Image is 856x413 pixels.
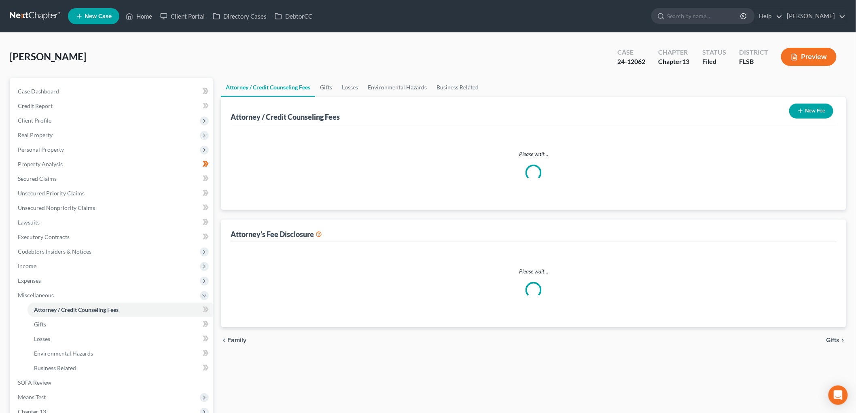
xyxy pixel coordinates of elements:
[18,233,70,240] span: Executory Contracts
[617,48,645,57] div: Case
[156,9,209,23] a: Client Portal
[826,337,840,343] span: Gifts
[11,84,213,99] a: Case Dashboard
[237,267,830,275] p: Please wait...
[34,306,119,313] span: Attorney / Credit Counseling Fees
[363,78,432,97] a: Environmental Hazards
[18,161,63,167] span: Property Analysis
[34,321,46,328] span: Gifts
[18,263,36,269] span: Income
[11,99,213,113] a: Credit Report
[28,346,213,361] a: Environmental Hazards
[702,48,726,57] div: Status
[617,57,645,66] div: 24-12062
[11,157,213,172] a: Property Analysis
[18,131,53,138] span: Real Property
[85,13,112,19] span: New Case
[18,117,51,124] span: Client Profile
[18,190,85,197] span: Unsecured Priority Claims
[34,350,93,357] span: Environmental Hazards
[781,48,837,66] button: Preview
[658,48,689,57] div: Chapter
[755,9,782,23] a: Help
[231,229,322,239] div: Attorney's Fee Disclosure
[828,385,848,405] div: Open Intercom Messenger
[227,337,246,343] span: Family
[18,219,40,226] span: Lawsuits
[28,303,213,317] a: Attorney / Credit Counseling Fees
[18,277,41,284] span: Expenses
[682,57,689,65] span: 13
[702,57,726,66] div: Filed
[739,48,768,57] div: District
[221,337,246,343] button: chevron_left Family
[11,375,213,390] a: SOFA Review
[18,204,95,211] span: Unsecured Nonpriority Claims
[739,57,768,66] div: FLSB
[122,9,156,23] a: Home
[18,102,53,109] span: Credit Report
[840,337,846,343] i: chevron_right
[34,364,76,371] span: Business Related
[337,78,363,97] a: Losses
[18,379,51,386] span: SOFA Review
[271,9,316,23] a: DebtorCC
[11,215,213,230] a: Lawsuits
[789,104,833,119] button: New Fee
[209,9,271,23] a: Directory Cases
[658,57,689,66] div: Chapter
[18,175,57,182] span: Secured Claims
[237,150,830,158] p: Please wait...
[826,337,846,343] button: Gifts chevron_right
[34,335,50,342] span: Losses
[315,78,337,97] a: Gifts
[667,8,742,23] input: Search by name...
[221,78,315,97] a: Attorney / Credit Counseling Fees
[11,186,213,201] a: Unsecured Priority Claims
[18,146,64,153] span: Personal Property
[28,332,213,346] a: Losses
[11,172,213,186] a: Secured Claims
[10,51,86,62] span: [PERSON_NAME]
[18,394,46,400] span: Means Test
[18,88,59,95] span: Case Dashboard
[18,248,91,255] span: Codebtors Insiders & Notices
[231,112,340,122] div: Attorney / Credit Counseling Fees
[28,361,213,375] a: Business Related
[11,230,213,244] a: Executory Contracts
[28,317,213,332] a: Gifts
[11,201,213,215] a: Unsecured Nonpriority Claims
[432,78,483,97] a: Business Related
[221,337,227,343] i: chevron_left
[18,292,54,299] span: Miscellaneous
[783,9,846,23] a: [PERSON_NAME]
